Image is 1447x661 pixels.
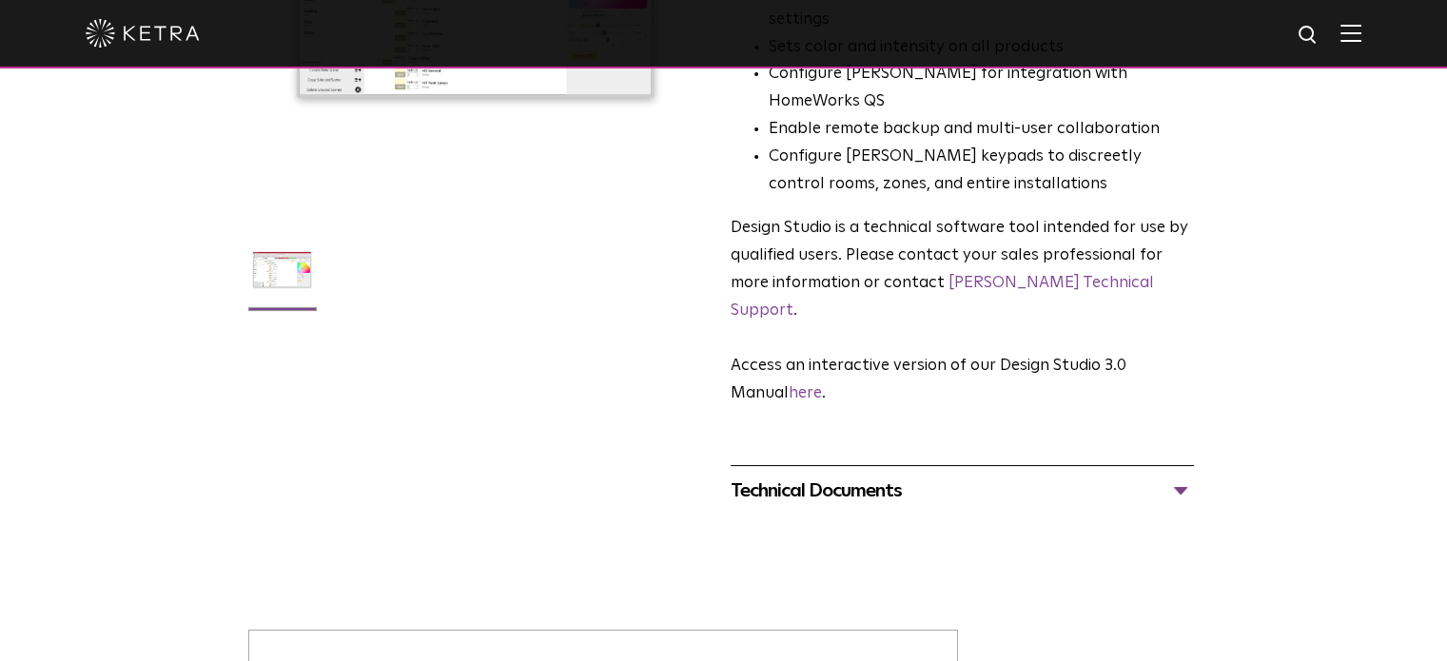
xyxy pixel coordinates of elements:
li: Enable remote backup and multi-user collaboration [769,116,1194,144]
img: search icon [1297,24,1320,48]
img: ketra-logo-2019-white [86,19,200,48]
div: Technical Documents [731,476,1194,506]
img: DS-2.0 [245,233,319,321]
img: Hamburger%20Nav.svg [1340,24,1361,42]
p: Design Studio is a technical software tool intended for use by qualified users. Please contact yo... [731,215,1194,325]
a: [PERSON_NAME] Technical Support [731,275,1154,319]
li: Configure [PERSON_NAME] for integration with HomeWorks QS [769,61,1194,116]
li: Configure [PERSON_NAME] keypads to discreetly control rooms, zones, and entire installations [769,144,1194,199]
a: here [789,385,822,401]
p: Access an interactive version of our Design Studio 3.0 Manual . [731,353,1194,408]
